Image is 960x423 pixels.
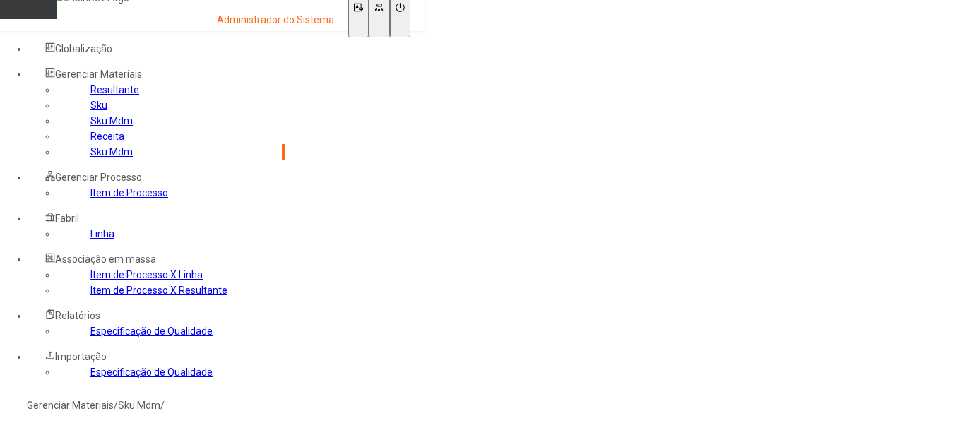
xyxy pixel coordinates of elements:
[114,400,118,411] nz-breadcrumb-separator: /
[160,400,165,411] nz-breadcrumb-separator: /
[55,310,100,321] span: Relatórios
[55,254,156,265] span: Associação em massa
[55,172,142,183] span: Gerenciar Processo
[90,146,133,157] a: Sku Mdm
[55,351,107,362] span: Importação
[90,269,203,280] a: Item de Processo X Linha
[90,228,114,239] a: Linha
[90,131,124,142] a: Receita
[90,326,213,337] a: Especificação de Qualidade
[90,367,213,378] a: Especificação de Qualidade
[55,68,142,80] span: Gerenciar Materiais
[90,115,133,126] a: Sku Mdm
[90,187,168,198] a: Item de Processo
[55,43,112,54] span: Globalização
[217,13,334,28] p: Administrador do Sistema
[27,400,114,411] a: Gerenciar Materiais
[90,285,227,296] a: Item de Processo X Resultante
[90,84,139,95] a: Resultante
[55,213,79,224] span: Fabril
[118,400,160,411] a: Sku Mdm
[90,100,107,111] a: Sku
